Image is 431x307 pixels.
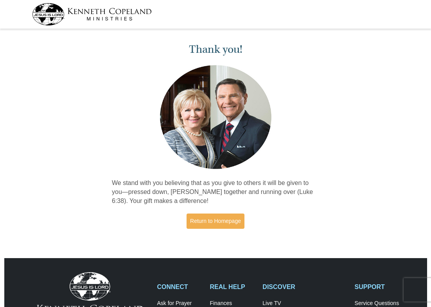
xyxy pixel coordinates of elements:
img: kcm-header-logo.svg [32,3,152,25]
img: Kenneth and Gloria [158,63,273,171]
h2: REAL HELP [210,283,254,291]
h2: SUPPORT [355,283,399,291]
a: Service Questions [355,300,399,307]
a: Return to Homepage [187,214,244,229]
h2: DISCOVER [262,283,346,291]
p: We stand with you believing that as you give to others it will be given to you—pressed down, [PER... [112,179,319,206]
a: Finances [210,300,254,307]
h1: Thank you! [112,43,319,56]
a: Ask for Prayer [157,300,201,307]
a: Live TV [262,300,346,307]
h2: CONNECT [157,283,201,291]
